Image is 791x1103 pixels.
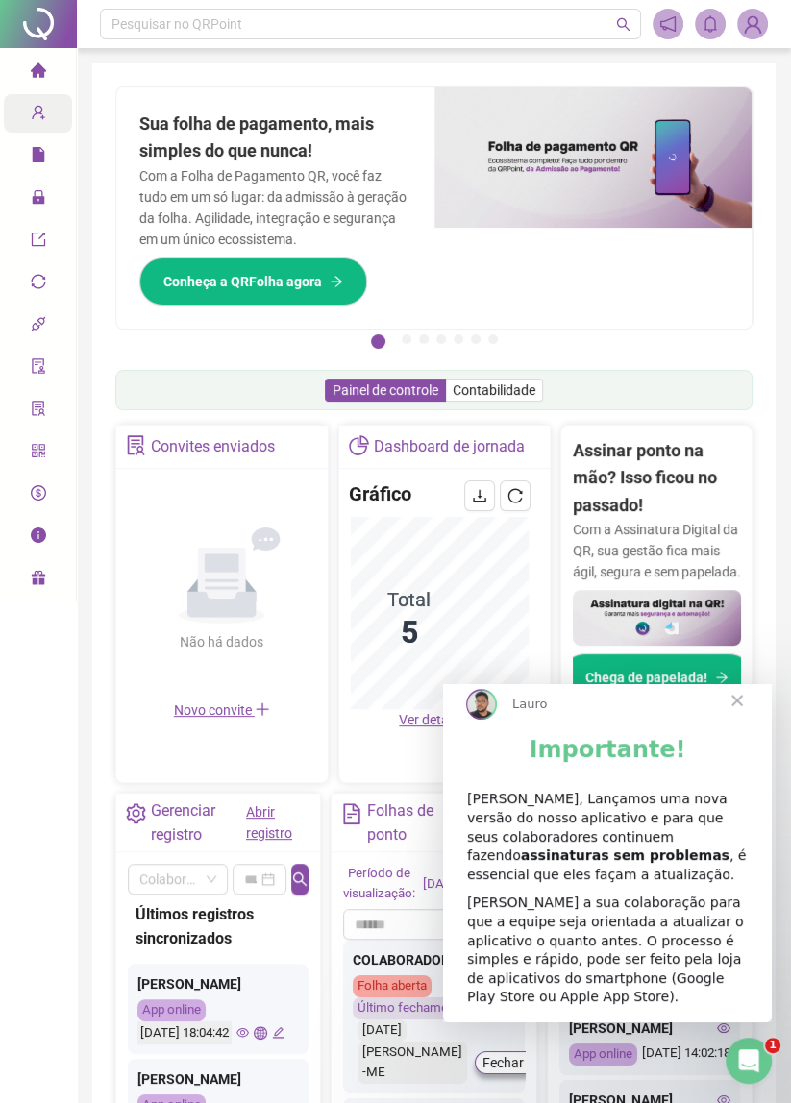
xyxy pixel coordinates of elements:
span: global [254,1026,266,1039]
span: api [31,307,46,346]
span: file-text [341,803,361,823]
div: [PERSON_NAME] [137,973,299,994]
span: solution [126,435,146,455]
div: [DATE] 18:04:42 [137,1021,232,1045]
span: sync [31,265,46,304]
div: Folha aberta [353,975,432,997]
button: 6 [471,334,481,344]
p: Com a Folha de Pagamento QR, você faz tudo em um só lugar: da admissão à geração da folha. Agilid... [139,165,411,250]
span: home [31,54,46,92]
span: eye [717,1021,730,1035]
span: info-circle [31,519,46,557]
span: user-add [31,96,46,135]
span: bell [702,15,719,33]
span: reload [507,488,523,503]
div: [PERSON_NAME] [137,1068,299,1090]
div: [PERSON_NAME] a sua colaboração para que a equipe seja orientada a atualizar o aplicativo o quant... [24,209,305,323]
span: gift [31,561,46,600]
div: Gerenciar registro [151,798,246,846]
span: setting [126,803,146,823]
div: COLABORADOR TESTE [353,949,514,970]
div: Últimos registros sincronizados [136,902,301,950]
span: dollar [31,477,46,515]
button: 4 [436,334,446,344]
span: eye [236,1026,249,1039]
iframe: Intercom live chat [726,1038,772,1084]
span: Contabilidade [453,382,535,398]
div: Não há dados [136,631,309,652]
div: [PERSON_NAME] -ME [358,1042,467,1084]
span: notification [659,15,677,33]
button: 1 [371,334,385,349]
h4: Gráfico [349,480,411,507]
span: Conheça a QRFolha agora [163,271,322,292]
div: [DATE] [423,874,462,895]
span: pie-chart [349,435,369,455]
button: 7 [488,334,498,344]
span: search [292,871,308,887]
h2: Sua folha de pagamento, mais simples do que nunca! [139,110,411,165]
span: search [616,17,630,32]
div: Último fechamento [353,997,471,1019]
span: file [31,138,46,177]
span: Chega de papelada! [585,667,707,688]
span: arrow-right [715,671,729,684]
span: Novo convite [174,702,270,718]
img: banner%2F8d14a306-6205-4263-8e5b-06e9a85ad873.png [434,87,753,228]
span: arrow-right [330,275,343,288]
h2: Assinar ponto na mão? Isso ficou no passado! [573,437,741,519]
a: Abrir registro [246,804,292,841]
span: Painel de controle [333,382,438,398]
div: App online [569,1043,637,1066]
span: qrcode [31,434,46,473]
div: [PERSON_NAME] [569,1017,730,1039]
button: 5 [454,334,463,344]
button: Chega de papelada! [561,653,753,701]
span: Fechar folha [482,1052,557,1073]
span: 1 [765,1038,780,1053]
div: App online [137,999,206,1021]
div: Dashboard de jornada [374,430,525,463]
div: Folhas de ponto [367,798,458,846]
button: 3 [419,334,429,344]
button: 2 [402,334,411,344]
b: assinaturas sem problemas [78,163,286,179]
img: banner%2F02c71560-61a6-44d4-94b9-c8ab97240462.png [573,590,741,646]
span: audit [31,350,46,388]
p: Com a Assinatura Digital da QR, sua gestão fica mais ágil, segura e sem papelada. [573,519,741,582]
span: lock [31,181,46,219]
div: Convites enviados [151,430,275,463]
span: plus [255,701,270,717]
span: solution [31,392,46,430]
div: [PERSON_NAME], Lançamos uma nova versão do nosso aplicativo e para que seus colaboradores continu... [24,106,305,200]
button: Conheça a QRFolha agora [139,257,367,306]
img: 91713 [738,10,767,38]
button: Fechar folha [475,1051,565,1074]
span: edit [272,1026,284,1039]
div: [DATE] 14:02:18 [569,1043,730,1066]
div: Período de visualização: [343,864,415,904]
iframe: Intercom live chat mensagem [443,684,772,1022]
span: export [31,223,46,261]
b: Importante! [87,52,243,79]
a: Ver detalhes down [399,712,489,727]
span: Ver detalhes [399,712,473,727]
div: [DATE] [358,1019,407,1042]
span: download [472,488,487,503]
